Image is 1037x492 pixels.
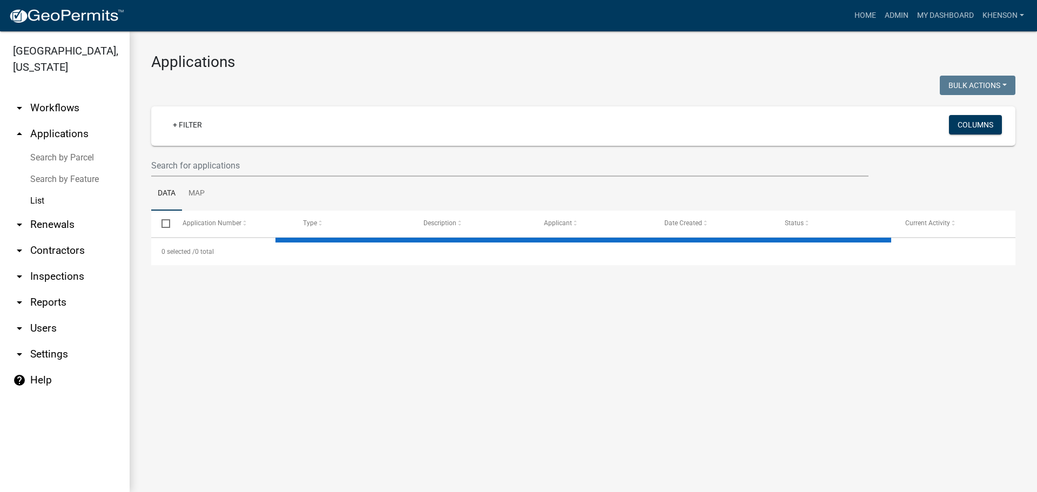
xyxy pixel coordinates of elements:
a: Home [850,5,880,26]
h3: Applications [151,53,1015,71]
i: help [13,374,26,387]
i: arrow_drop_up [13,127,26,140]
a: Admin [880,5,913,26]
datatable-header-cell: Applicant [534,211,654,237]
i: arrow_drop_down [13,218,26,231]
span: Type [303,219,317,227]
i: arrow_drop_down [13,322,26,335]
a: + Filter [164,115,211,134]
i: arrow_drop_down [13,270,26,283]
span: Current Activity [905,219,950,227]
button: Bulk Actions [940,76,1015,95]
datatable-header-cell: Status [775,211,895,237]
i: arrow_drop_down [13,244,26,257]
a: My Dashboard [913,5,978,26]
div: 0 total [151,238,1015,265]
datatable-header-cell: Current Activity [895,211,1015,237]
datatable-header-cell: Description [413,211,534,237]
datatable-header-cell: Select [151,211,172,237]
datatable-header-cell: Application Number [172,211,292,237]
button: Columns [949,115,1002,134]
span: Date Created [664,219,702,227]
span: Applicant [544,219,572,227]
span: Status [785,219,804,227]
i: arrow_drop_down [13,296,26,309]
a: Data [151,177,182,211]
datatable-header-cell: Type [292,211,413,237]
i: arrow_drop_down [13,348,26,361]
span: Application Number [183,219,241,227]
a: khenson [978,5,1028,26]
input: Search for applications [151,154,868,177]
span: 0 selected / [161,248,195,255]
i: arrow_drop_down [13,102,26,114]
a: Map [182,177,211,211]
datatable-header-cell: Date Created [654,211,775,237]
span: Description [423,219,456,227]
